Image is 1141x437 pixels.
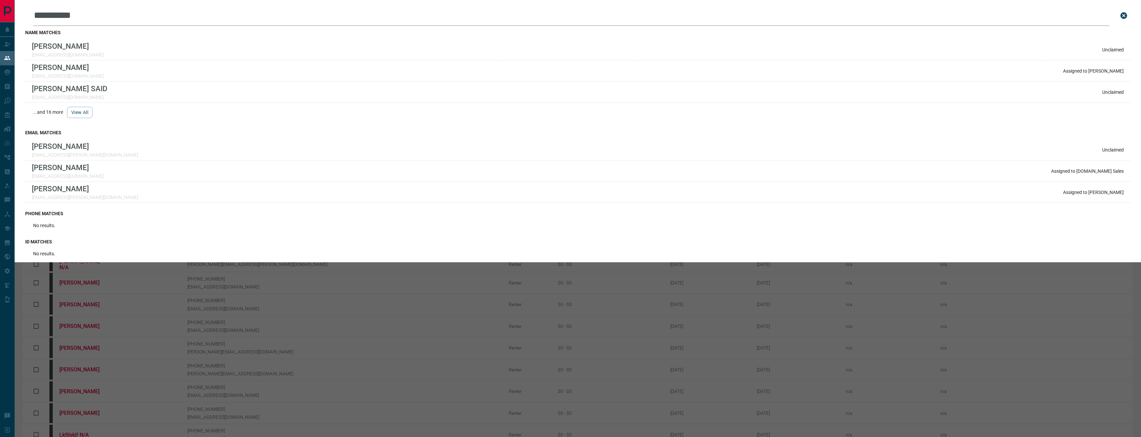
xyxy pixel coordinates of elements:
p: [EMAIL_ADDRESS][PERSON_NAME][DOMAIN_NAME] [32,152,138,157]
p: [PERSON_NAME] [32,184,138,193]
p: [PERSON_NAME] [32,42,103,50]
p: Assigned to [PERSON_NAME] [1063,68,1124,74]
h3: phone matches [25,211,1130,216]
p: [PERSON_NAME] [32,142,138,151]
p: Assigned to [DOMAIN_NAME] Sales [1051,168,1124,174]
h3: id matches [25,239,1130,244]
p: No results. [33,223,55,228]
h3: email matches [25,130,1130,135]
p: [EMAIL_ADDRESS][DOMAIN_NAME] [32,52,103,57]
p: [EMAIL_ADDRESS][DOMAIN_NAME] [32,73,103,79]
div: ...and 16 more [25,103,1130,122]
p: [PERSON_NAME] [32,63,103,72]
p: Unclaimed [1102,90,1124,95]
button: view all [67,107,93,118]
p: Unclaimed [1102,47,1124,52]
p: No results. [33,251,55,256]
p: [EMAIL_ADDRESS][DOMAIN_NAME] [32,94,107,100]
p: [PERSON_NAME] SAID [32,84,107,93]
h3: name matches [25,30,1130,35]
p: [PERSON_NAME] [32,163,103,172]
p: Unclaimed [1102,147,1124,153]
button: close search bar [1117,9,1130,22]
p: [EMAIL_ADDRESS][PERSON_NAME][DOMAIN_NAME] [32,195,138,200]
p: Assigned to [PERSON_NAME] [1063,190,1124,195]
p: [EMAIL_ADDRESS][DOMAIN_NAME] [32,173,103,179]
